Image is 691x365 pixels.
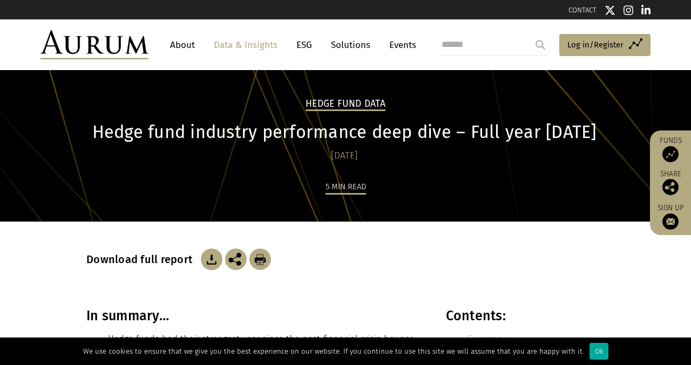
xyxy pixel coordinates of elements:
[201,249,222,270] img: Download Article
[468,334,505,344] a: Summary
[559,34,651,57] a: Log in/Register
[306,98,385,111] h2: Hedge Fund Data
[530,34,551,56] input: Submit
[291,35,317,55] a: ESG
[655,170,686,195] div: Share
[662,146,679,162] img: Access Funds
[655,136,686,162] a: Funds
[225,249,247,270] img: Share this post
[165,35,200,55] a: About
[384,35,416,55] a: Events
[662,179,679,195] img: Share this post
[86,308,422,324] h3: In summary…
[567,38,624,51] span: Log in/Register
[641,5,651,16] img: Linkedin icon
[86,122,602,143] h1: Hedge fund industry performance deep dive – Full year [DATE]
[326,35,376,55] a: Solutions
[86,253,198,266] h3: Download full report
[605,5,615,16] img: Twitter icon
[446,308,602,324] h3: Contents:
[86,148,602,163] div: [DATE]
[655,203,686,230] a: Sign up
[568,6,597,14] a: CONTACT
[249,249,271,270] img: Download Article
[40,30,148,59] img: Aurum
[590,343,608,360] div: Ok
[662,214,679,230] img: Sign up to our newsletter
[624,5,633,16] img: Instagram icon
[326,180,366,195] div: 5 min read
[208,35,283,55] a: Data & Insights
